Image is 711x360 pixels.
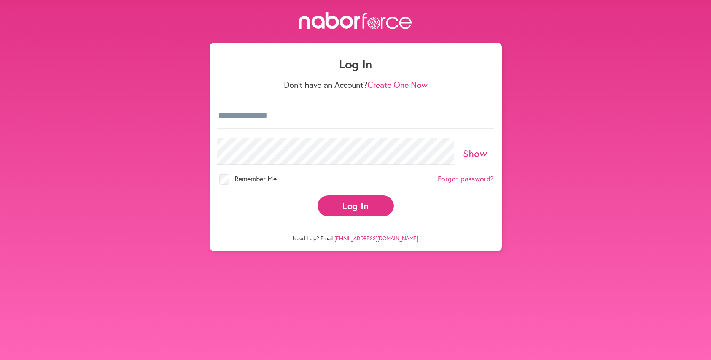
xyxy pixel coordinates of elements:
[463,147,487,160] a: Show
[217,57,494,71] h1: Log In
[217,80,494,90] p: Don't have an Account?
[318,195,394,216] button: Log In
[235,174,277,183] span: Remember Me
[334,235,418,242] a: [EMAIL_ADDRESS][DOMAIN_NAME]
[367,79,428,90] a: Create One Now
[217,227,494,242] p: Need help? Email
[438,175,494,183] a: Forgot password?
